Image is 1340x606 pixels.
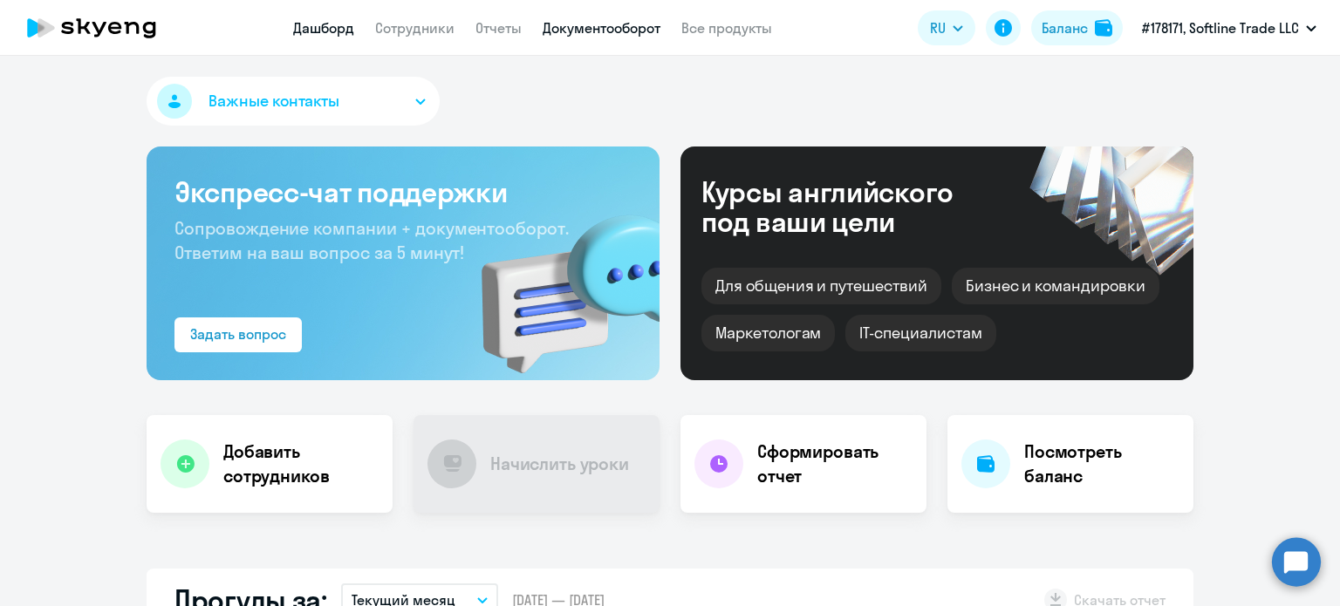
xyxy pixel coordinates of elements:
[701,177,1000,236] div: Курсы английского под ваши цели
[375,19,455,37] a: Сотрудники
[930,17,946,38] span: RU
[475,19,522,37] a: Отчеты
[223,439,379,488] h4: Добавить сотрудников
[190,323,286,344] div: Задать вопрос
[1042,17,1088,38] div: Баланс
[490,452,629,476] h4: Начислить уроки
[1024,439,1179,488] h4: Посмотреть баланс
[1142,17,1299,38] p: #178171, Softline Trade LLC
[918,10,975,45] button: RU
[174,217,569,263] span: Сопровождение компании + документооборот. Ответим на ваш вопрос за 5 минут!
[1095,19,1112,37] img: balance
[701,315,835,351] div: Маркетологам
[543,19,660,37] a: Документооборот
[757,439,913,488] h4: Сформировать отчет
[174,174,632,209] h3: Экспресс-чат поддержки
[845,315,995,351] div: IT-специалистам
[293,19,354,37] a: Дашборд
[174,317,302,352] button: Задать вопрос
[681,19,772,37] a: Все продукты
[1133,7,1325,49] button: #178171, Softline Trade LLC
[952,268,1159,304] div: Бизнес и командировки
[456,184,660,380] img: bg-img
[1031,10,1123,45] button: Балансbalance
[147,77,440,126] button: Важные контакты
[701,268,941,304] div: Для общения и путешествий
[209,90,339,112] span: Важные контакты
